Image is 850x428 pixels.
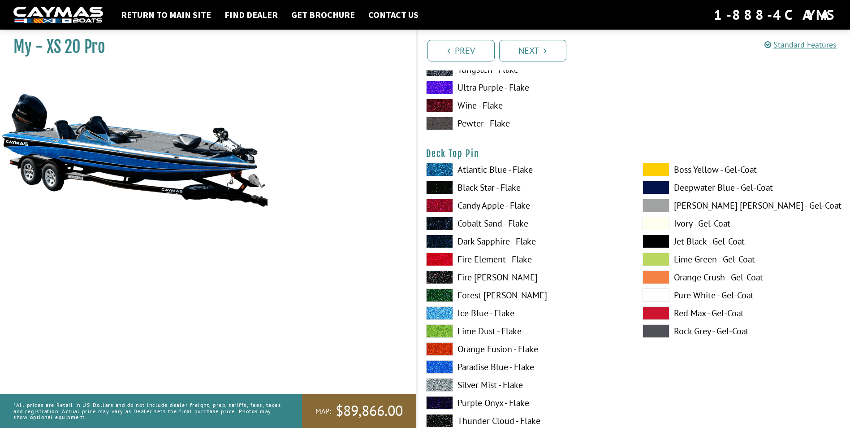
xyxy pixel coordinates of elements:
label: Ivory - Gel-Coat [643,217,841,230]
label: Cobalt Sand - Flake [426,217,625,230]
a: Prev [427,40,495,61]
a: Next [499,40,566,61]
label: Deepwater Blue - Gel-Coat [643,181,841,194]
a: Get Brochure [287,9,359,21]
label: Pure White - Gel-Coat [643,288,841,302]
span: $89,866.00 [336,402,403,420]
label: Ice Blue - Flake [426,306,625,320]
label: Candy Apple - Flake [426,199,625,212]
label: Black Star - Flake [426,181,625,194]
label: Fire Element - Flake [426,253,625,266]
label: Dark Sapphire - Flake [426,235,625,248]
a: Return to main site [116,9,216,21]
span: MAP: [315,406,331,416]
label: Paradise Blue - Flake [426,360,625,374]
p: *All prices are Retail in US Dollars and do not include dealer freight, prep, tariffs, fees, taxe... [13,397,282,424]
label: Red Max - Gel-Coat [643,306,841,320]
label: Atlantic Blue - Flake [426,163,625,176]
label: Thunder Cloud - Flake [426,414,625,428]
label: Pewter - Flake [426,117,625,130]
div: 1-888-4CAYMAS [714,5,837,25]
label: Silver Mist - Flake [426,378,625,392]
a: Standard Features [764,39,837,50]
label: Orange Crush - Gel-Coat [643,271,841,284]
h1: My - XS 20 Pro [13,37,394,57]
label: Ultra Purple - Flake [426,81,625,94]
label: Fire [PERSON_NAME] [426,271,625,284]
label: Orange Fusion - Flake [426,342,625,356]
img: white-logo-c9c8dbefe5ff5ceceb0f0178aa75bf4bb51f6bca0971e226c86eb53dfe498488.png [13,7,103,23]
label: [PERSON_NAME] [PERSON_NAME] - Gel-Coat [643,199,841,212]
label: Purple Onyx - Flake [426,396,625,410]
a: Find Dealer [220,9,282,21]
label: Forest [PERSON_NAME] [426,288,625,302]
label: Rock Grey - Gel-Coat [643,324,841,338]
label: Boss Yellow - Gel-Coat [643,163,841,176]
label: Wine - Flake [426,99,625,112]
h4: Deck Top Pin [426,148,841,159]
label: Lime Green - Gel-Coat [643,253,841,266]
a: MAP:$89,866.00 [302,394,416,428]
a: Contact Us [364,9,423,21]
label: Jet Black - Gel-Coat [643,235,841,248]
label: Lime Dust - Flake [426,324,625,338]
